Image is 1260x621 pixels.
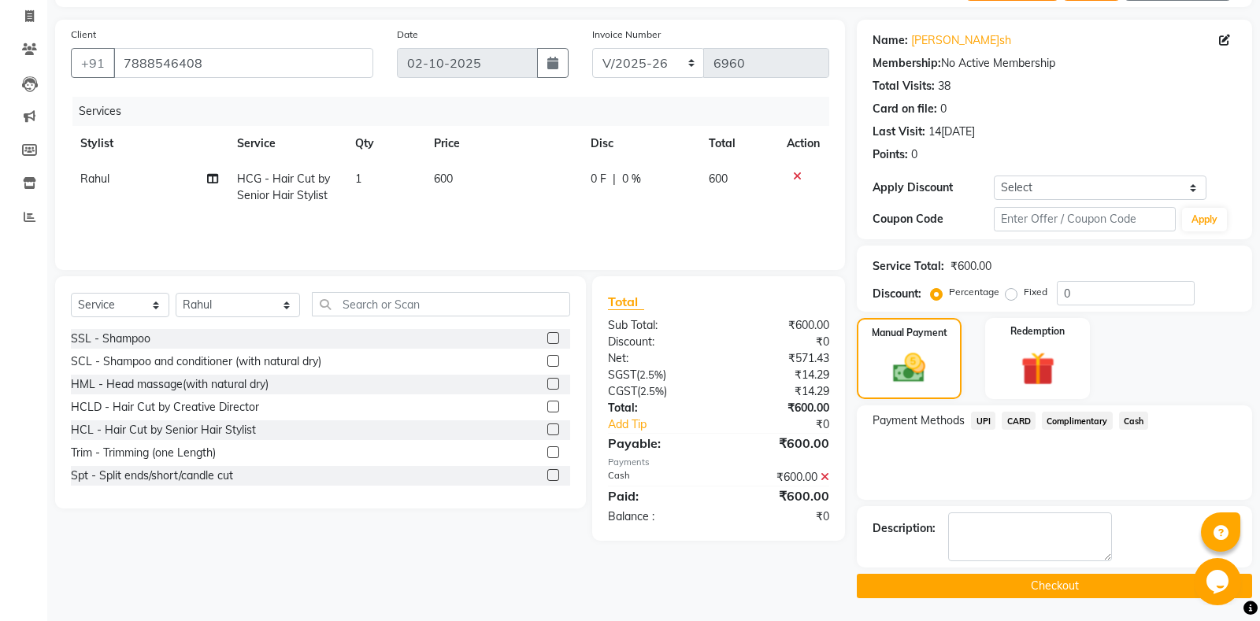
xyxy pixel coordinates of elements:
div: Card on file: [873,101,937,117]
div: Discount: [596,334,719,350]
div: Name: [873,32,908,49]
label: Client [71,28,96,42]
div: SCL - Shampoo and conditioner (with natural dry) [71,353,321,370]
div: HCLD - Hair Cut by Creative Director [71,399,259,416]
span: Payment Methods [873,412,965,429]
div: ₹571.43 [719,350,842,367]
div: Discount: [873,286,921,302]
div: Description: [873,520,936,537]
label: Manual Payment [872,326,947,340]
input: Enter Offer / Coupon Code [994,207,1176,231]
div: Total Visits: [873,78,935,94]
button: Checkout [857,574,1252,598]
th: Service [228,126,346,161]
div: 38 [938,78,951,94]
span: SGST [608,368,636,382]
th: Price [424,126,581,161]
div: ₹600.00 [951,258,991,275]
a: Add Tip [596,416,739,433]
div: Net: [596,350,719,367]
div: Last Visit: [873,124,925,140]
img: _gift.svg [1010,348,1065,390]
div: No Active Membership [873,55,1236,72]
div: ₹14.29 [719,383,842,400]
span: 0 % [622,171,641,187]
span: 2.5% [639,368,663,381]
span: HCG - Hair Cut by Senior Hair Stylist [237,172,330,202]
div: Payable: [596,434,719,453]
div: Trim - Trimming (one Length) [71,445,216,461]
div: Paid: [596,486,719,505]
div: ₹600.00 [719,469,842,486]
div: Apply Discount [873,179,994,196]
div: Spt - Split ends/short/candle cut [71,468,233,484]
label: Percentage [949,285,999,299]
label: Date [397,28,418,42]
input: Search or Scan [312,292,570,316]
div: Points: [873,146,908,163]
div: 0 [911,146,917,163]
div: Service Total: [873,258,944,275]
iframe: chat widget [1194,558,1244,605]
div: Payments [608,456,829,469]
div: Membership: [873,55,941,72]
div: ₹0 [739,416,842,433]
a: [PERSON_NAME]sh [911,32,1011,49]
span: UPI [971,412,995,430]
div: ₹600.00 [719,317,842,334]
th: Disc [581,126,699,161]
div: SSL - Shampoo [71,331,150,347]
span: 600 [434,172,453,186]
th: Action [777,126,829,161]
label: Redemption [1010,324,1065,338]
span: CGST [608,384,637,398]
div: Services [72,97,841,126]
span: Cash [1119,412,1149,430]
label: Fixed [1024,285,1047,299]
th: Stylist [71,126,228,161]
div: Total: [596,400,719,416]
div: Balance : [596,508,719,525]
span: 1 [355,172,361,186]
div: Coupon Code [873,211,994,227]
span: Complimentary [1042,412,1113,430]
div: HML - Head massage(with natural dry) [71,376,269,393]
span: 0 F [591,171,606,187]
span: | [613,171,616,187]
img: _cash.svg [883,349,936,386]
label: Invoice Number [592,28,661,42]
div: ( ) [596,367,719,383]
span: 600 [709,172,728,186]
div: 0 [940,101,947,117]
span: Total [608,294,644,310]
span: CARD [1002,412,1036,430]
div: ₹0 [719,334,842,350]
input: Search by Name/Mobile/Email/Code [113,48,373,78]
div: ₹14.29 [719,367,842,383]
div: ₹0 [719,508,842,525]
button: +91 [71,48,115,78]
div: ₹600.00 [719,486,842,505]
div: ₹600.00 [719,400,842,416]
th: Qty [346,126,424,161]
span: 2.5% [640,385,664,397]
div: Cash [596,469,719,486]
div: ( ) [596,383,719,400]
th: Total [699,126,778,161]
div: 14[DATE] [928,124,975,140]
div: HCL - Hair Cut by Senior Hair Stylist [71,422,256,438]
span: Rahul [80,172,109,186]
button: Apply [1182,208,1227,231]
div: Sub Total: [596,317,719,334]
div: ₹600.00 [719,434,842,453]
